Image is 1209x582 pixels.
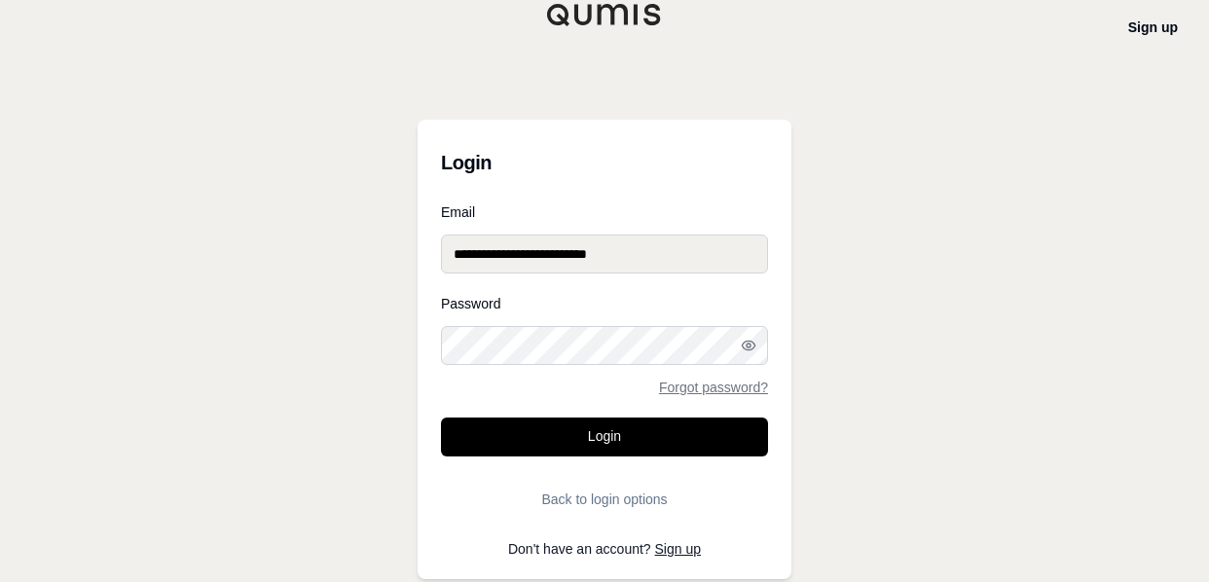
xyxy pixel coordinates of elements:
h3: Login [441,143,768,182]
img: Qumis [546,3,663,26]
label: Email [441,205,768,219]
a: Forgot password? [659,381,768,394]
a: Sign up [655,541,701,557]
a: Sign up [1128,19,1178,35]
label: Password [441,297,768,310]
button: Back to login options [441,480,768,519]
button: Login [441,418,768,456]
p: Don't have an account? [441,542,768,556]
